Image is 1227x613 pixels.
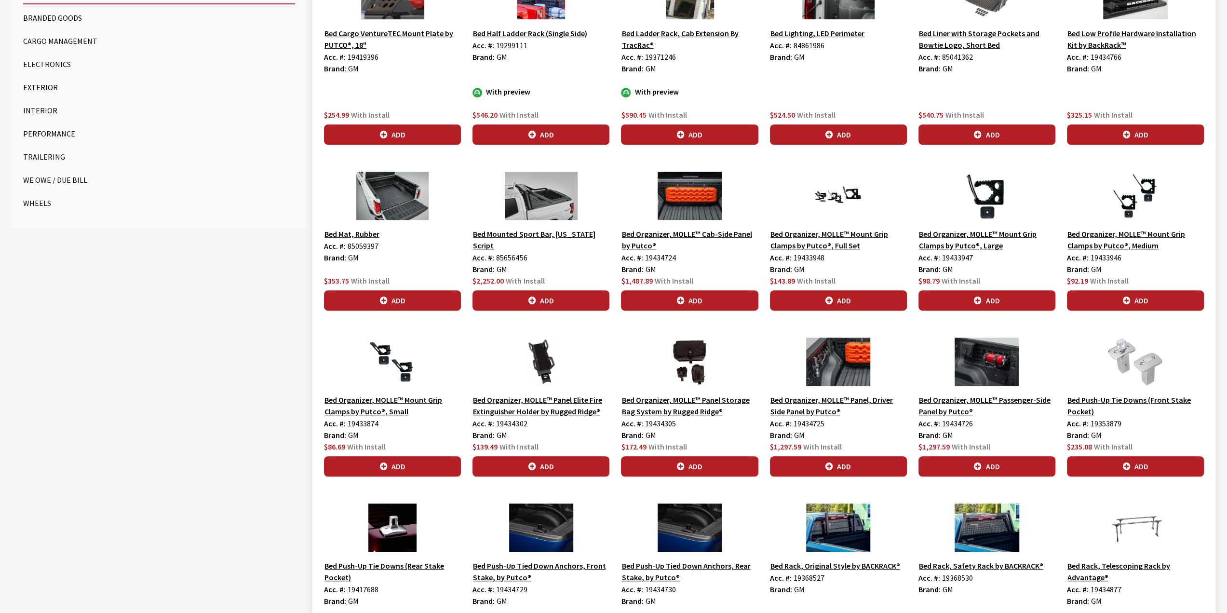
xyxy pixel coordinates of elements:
[770,456,907,477] button: Add
[472,172,609,220] img: Image for Bed Mounted Sport Bar, Colorado Script
[645,596,656,606] span: GM
[1067,252,1089,263] label: Acc. #:
[23,8,295,27] button: Branded Goods
[918,504,1055,552] img: Image for Bed Rack, Safety Rack by BACKRACK®
[1067,456,1204,477] button: Add
[621,263,643,275] label: Brand:
[324,63,346,74] label: Brand:
[1067,595,1089,607] label: Brand:
[645,419,675,428] span: 19434305
[621,172,758,220] img: Image for Bed Organizer, MOLLE™ Cab-Side Panel by Putco®
[942,253,973,262] span: 19433947
[794,585,805,594] span: GM
[770,572,792,584] label: Acc. #:
[918,429,941,441] label: Brand:
[621,252,643,263] label: Acc. #:
[472,263,495,275] label: Brand:
[348,585,378,594] span: 19417688
[497,264,507,274] span: GM
[794,573,824,583] span: 19368527
[943,430,953,440] span: GM
[1091,64,1102,73] span: GM
[645,585,675,594] span: 19434730
[770,276,795,286] span: $143.89
[918,27,1055,51] button: Bed Liner with Storage Pockets and Bowtie Logo, Short Bed
[794,419,824,428] span: 19434725
[472,442,498,451] span: $139.49
[348,52,378,62] span: 19419396
[472,228,609,252] button: Bed Mounted Sport Bar, [US_STATE] Script
[621,559,758,584] button: Bed Push-Up Tied Down Anchors, Rear Stake, by Putco®
[770,252,792,263] label: Acc. #:
[324,456,461,477] button: Add
[1067,429,1089,441] label: Brand:
[1091,596,1102,606] span: GM
[621,442,646,451] span: $172.49
[324,51,346,63] label: Acc. #:
[324,394,461,418] button: Bed Organizer, MOLLE™ Mount Grip Clamps by Putco®, Small
[348,253,359,262] span: GM
[472,584,494,595] label: Acc. #:
[472,429,495,441] label: Brand:
[621,110,646,120] span: $590.45
[1067,124,1204,145] button: Add
[1067,263,1089,275] label: Brand:
[347,442,386,451] span: With Install
[645,64,656,73] span: GM
[918,172,1055,220] img: Image for Bed Organizer, MOLLE™ Mount Grip Clamps by Putco®, Large
[472,394,609,418] button: Bed Organizer, MOLLE™ Panel Elite Fire Extinguisher Holder by Rugged Ridge®
[621,124,758,145] button: Add
[472,27,587,40] button: Bed Half Ladder Rack (Single Side)
[621,338,758,386] img: Image for Bed Organizer, MOLLE™ Panel Storage Bag System by Rugged Ridge®
[324,504,461,552] img: Image for Bed Push-Up Tie Downs (Rear Stake Pocket)
[918,584,941,595] label: Brand:
[1067,504,1204,552] img: Image for Bed Rack, Telescoping Rack by Advantage®
[496,419,527,428] span: 19434302
[496,41,527,50] span: 19299111
[770,172,907,220] img: Image for Bed Organizer, MOLLE™ Mount Grip Clamps by Putco®, Full Set
[918,276,940,286] span: $98.79
[472,276,504,286] span: $2,252.00
[1067,228,1204,252] button: Bed Organizer, MOLLE™ Mount Grip Clamps by Putco®, Medium
[324,172,461,220] img: Image for Bed Mat, Rubber
[918,442,950,451] span: $1,297.59
[23,54,295,74] button: Electronics
[918,110,944,120] span: $540.75
[621,63,643,74] label: Brand:
[645,253,675,262] span: 19434724
[23,147,295,166] button: Trailering
[952,442,990,451] span: With Install
[1067,559,1204,584] button: Bed Rack, Telescoping Rack by Advantage®
[770,110,795,120] span: $524.50
[918,63,941,74] label: Brand:
[472,290,609,311] button: Add
[1094,442,1133,451] span: With Install
[1091,430,1102,440] span: GM
[797,276,836,286] span: With Install
[918,124,1055,145] button: Add
[942,573,973,583] span: 19368530
[324,584,346,595] label: Acc. #:
[348,241,378,251] span: 85059397
[621,595,643,607] label: Brand:
[918,228,1055,252] button: Bed Organizer, MOLLE™ Mount Grip Clamps by Putco®, Large
[472,124,609,145] button: Add
[770,263,792,275] label: Brand:
[797,110,836,120] span: With Install
[770,418,792,429] label: Acc. #:
[1091,52,1121,62] span: 19434766
[794,264,805,274] span: GM
[324,228,380,240] button: Bed Mat, Rubber
[918,559,1044,572] button: Bed Rack, Safety Rack by BACKRACK®
[23,101,295,120] button: Interior
[943,264,953,274] span: GM
[1091,253,1121,262] span: 19433946
[324,276,349,286] span: $353.75
[472,338,609,386] img: Image for Bed Organizer, MOLLE™ Panel Elite Fire Extinguisher Holder by Rugged Ridge®
[496,253,527,262] span: 85656456
[621,504,758,552] img: Image for Bed Push-Up Tied Down Anchors, Rear Stake, by Putco®
[472,51,495,63] label: Brand:
[770,429,792,441] label: Brand:
[1067,442,1092,451] span: $235.08
[770,559,901,572] button: Bed Rack, Original Style by BACKRACK®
